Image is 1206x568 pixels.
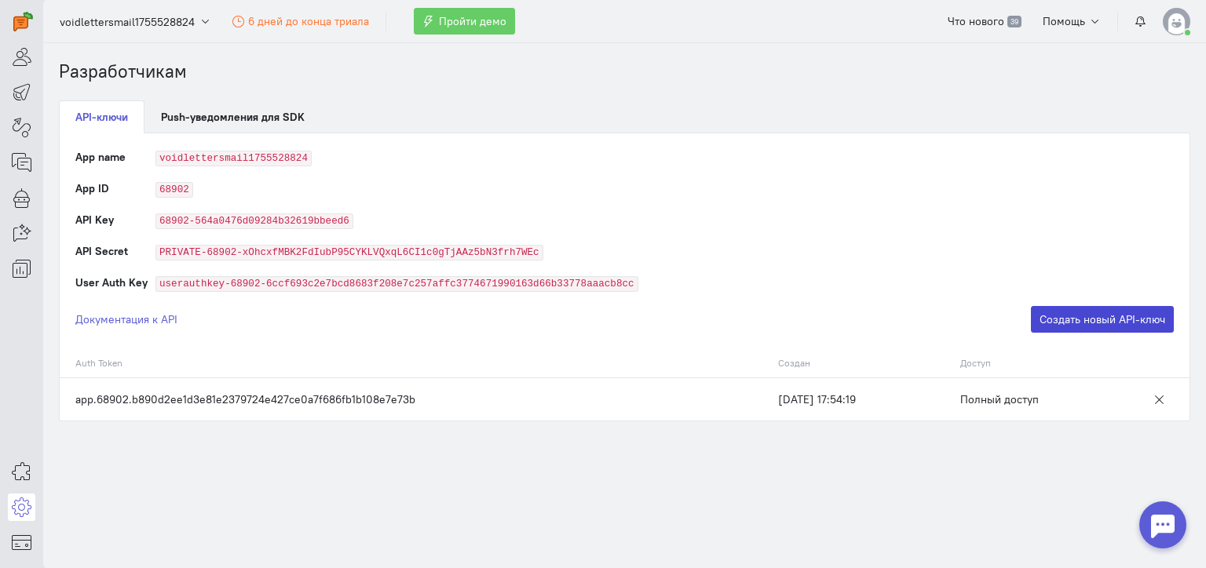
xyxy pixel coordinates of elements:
code: voidlettersmail1755528824 [155,151,312,166]
label: User Auth Key [75,275,148,290]
button: Пройти демо [414,8,515,35]
th: Создан [770,348,953,378]
button: Помощь [1034,8,1110,35]
nav: breadcrumb [59,59,1190,85]
a: Что нового 39 [939,8,1029,35]
span: Что нового [948,14,1004,28]
a: Документация к API [75,311,177,327]
span: Пройти демо [439,14,506,28]
button: Создать новый API-ключ [1031,306,1174,333]
code: 68902-564a0476d09284b32619bbeed6 [155,213,353,229]
button: voidlettersmail1755528824 [51,7,220,35]
a: Push-уведомления для SDK [144,100,321,133]
label: API Key [75,212,114,228]
td: app.68902.b890d2ee1d3e81e2379724e427ce0a7f686fb1b108e7e73b [60,377,770,421]
img: default-v4.png [1163,8,1190,35]
label: App ID [75,180,109,196]
td: Полный доступ [952,377,1137,421]
code: 68902 [155,182,193,198]
code: userauthkey-68902-6ccf693c2e7bcd8683f208e7c257affc3774671990163d66b33778aaacb8cc [155,276,638,292]
th: Auth Token [60,348,770,378]
li: Разработчикам [59,59,187,85]
th: Доступ [952,348,1137,378]
code: PRIVATE-68902-xOhcxfMBK2FdIubP95CYKLVQxqL6CI1c0gTjAAz5bN3frh7WEc [155,245,543,260]
label: App name [75,149,126,165]
label: API Secret [75,243,128,259]
a: API-ключи [59,100,144,133]
span: voidlettersmail1755528824 [60,14,195,30]
td: [DATE] 17:54:19 [770,377,953,421]
img: carrot-quest.svg [13,12,33,31]
span: 6 дней до конца триала [248,14,369,28]
span: 39 [1007,16,1021,28]
span: Помощь [1043,14,1085,28]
